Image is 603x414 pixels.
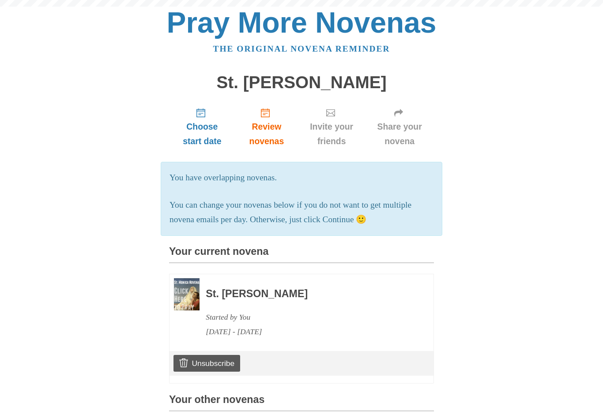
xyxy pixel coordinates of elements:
span: Review novenas [244,119,289,149]
h1: St. [PERSON_NAME] [169,73,434,92]
a: Invite your friends [298,101,365,153]
h3: Your other novenas [169,394,434,411]
a: Unsubscribe [173,355,240,372]
a: Review novenas [235,101,298,153]
div: [DATE] - [DATE] [206,324,410,339]
span: Share your novena [374,119,425,149]
p: You have overlapping novenas. [170,171,433,185]
a: The original novena reminder [213,44,390,53]
a: Pray More Novenas [167,6,437,39]
h3: St. [PERSON_NAME] [206,288,410,300]
a: Choose start date [169,101,235,153]
h3: Your current novena [169,246,434,263]
img: Novena image [174,278,200,310]
span: Choose start date [178,119,226,149]
a: Share your novena [365,101,434,153]
p: You can change your novenas below if you do not want to get multiple novena emails per day. Other... [170,198,433,227]
div: Started by You [206,310,410,324]
span: Invite your friends [307,119,356,149]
